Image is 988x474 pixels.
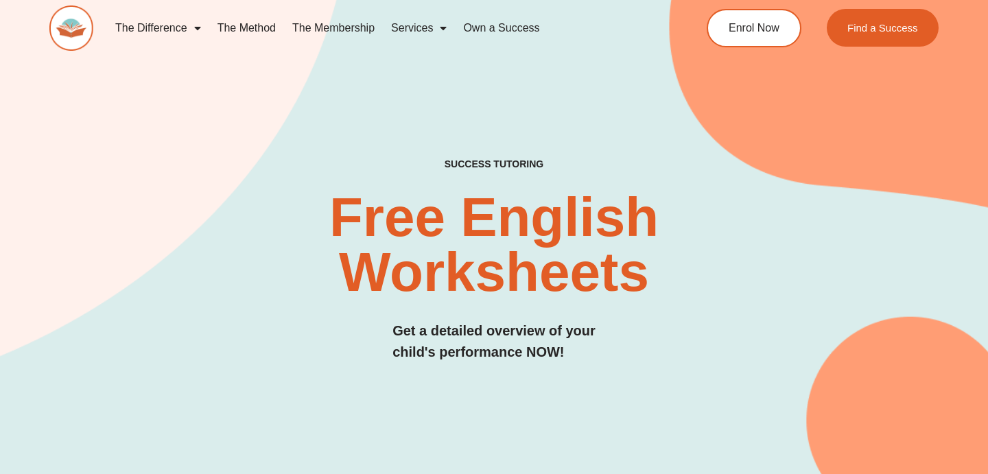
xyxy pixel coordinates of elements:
[707,9,801,47] a: Enrol Now
[847,23,918,33] span: Find a Success
[455,12,548,44] a: Own a Success
[362,158,626,170] h4: SUCCESS TUTORING​
[209,12,284,44] a: The Method
[107,12,656,44] nav: Menu
[827,9,939,47] a: Find a Success
[107,12,209,44] a: The Difference
[729,23,779,34] span: Enrol Now
[200,190,787,300] h2: Free English Worksheets​
[392,320,596,363] h3: Get a detailed overview of your child's performance NOW!
[284,12,383,44] a: The Membership
[383,12,455,44] a: Services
